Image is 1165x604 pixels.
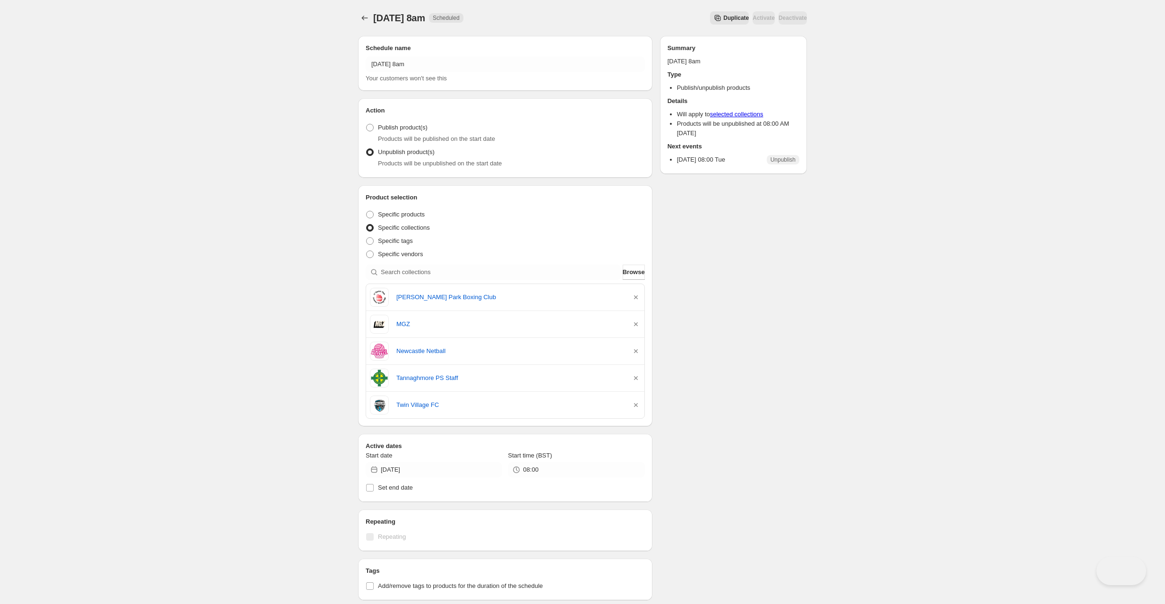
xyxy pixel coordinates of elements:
li: Products will be unpublished at 08:00 AM [DATE] [677,119,799,138]
span: Add/remove tags to products for the duration of the schedule [378,582,543,589]
a: Newcastle Netball [396,346,624,356]
h2: Repeating [366,517,645,526]
span: Unpublish [771,156,796,164]
h2: Summary [668,43,799,53]
span: Scheduled [433,14,460,22]
button: Browse [623,265,645,280]
h2: Product selection [366,193,645,202]
span: Publish product(s) [378,124,428,131]
span: Products will be published on the start date [378,135,495,142]
p: [DATE] 08:00 Tue [677,155,725,164]
span: Specific collections [378,224,430,231]
span: [DATE] 8am [373,13,425,23]
li: Will apply to [677,110,799,119]
input: Search collections [381,265,621,280]
a: MGZ [396,319,624,329]
span: Specific products [378,211,425,218]
span: Unpublish product(s) [378,148,435,155]
span: Duplicate [723,14,749,22]
h2: Schedule name [366,43,645,53]
h2: Next events [668,142,799,151]
a: selected collections [710,111,763,118]
span: Repeating [378,533,406,540]
h2: Details [668,96,799,106]
span: Set end date [378,484,413,491]
a: Tannaghmore PS Staff [396,373,624,383]
iframe: Toggle Customer Support [1096,557,1146,585]
h2: Action [366,106,645,115]
span: Start time (BST) [508,452,552,459]
button: Schedules [358,11,371,25]
button: Secondary action label [710,11,749,25]
span: Browse [623,267,645,277]
p: [DATE] 8am [668,57,799,66]
li: Publish/unpublish products [677,83,799,93]
span: Start date [366,452,392,459]
span: Specific tags [378,237,413,244]
h2: Tags [366,566,645,576]
span: Your customers won't see this [366,75,447,82]
h2: Type [668,70,799,79]
a: Twin Village FC [396,400,624,410]
span: Products will be unpublished on the start date [378,160,502,167]
h2: Active dates [366,441,645,451]
a: [PERSON_NAME] Park Boxing Club [396,293,624,302]
span: Specific vendors [378,250,423,258]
